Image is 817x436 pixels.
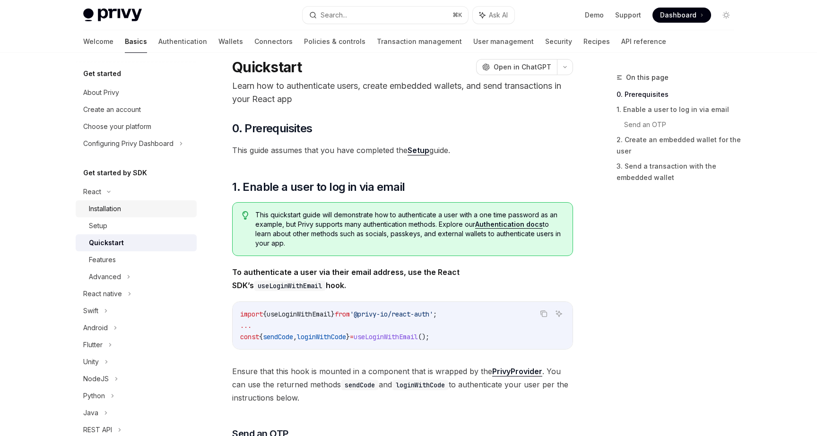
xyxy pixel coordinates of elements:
span: { [259,333,263,341]
div: Features [89,254,116,265]
a: Demo [585,10,604,20]
span: { [263,310,267,318]
a: 3. Send a transaction with the embedded wallet [617,159,741,185]
a: Send an OTP [624,117,741,132]
a: API reference [621,30,666,53]
a: User management [473,30,534,53]
p: Learn how to authenticate users, create embedded wallets, and send transactions in your React app [232,79,573,106]
a: Choose your platform [76,118,197,135]
span: useLoginWithEmail [267,310,331,318]
span: useLoginWithEmail [354,333,418,341]
a: Dashboard [652,8,711,23]
button: Toggle dark mode [719,8,734,23]
span: } [346,333,350,341]
span: On this page [626,72,669,83]
div: Search... [321,9,347,21]
code: sendCode [341,380,379,390]
span: This quickstart guide will demonstrate how to authenticate a user with a one time password as an ... [255,210,563,248]
a: Wallets [218,30,243,53]
span: Ensure that this hook is mounted in a component that is wrapped by the . You can use the returned... [232,365,573,404]
a: PrivyProvider [492,367,542,376]
strong: To authenticate a user via their email address, use the React SDK’s hook. [232,267,460,290]
span: import [240,310,263,318]
a: Security [545,30,572,53]
a: Policies & controls [304,30,365,53]
span: , [293,333,297,341]
a: 1. Enable a user to log in via email [617,102,741,117]
a: About Privy [76,84,197,101]
div: Java [83,407,98,419]
div: Android [83,322,108,333]
div: Python [83,390,105,402]
img: light logo [83,9,142,22]
div: NodeJS [83,373,109,385]
a: Basics [125,30,147,53]
div: React native [83,288,122,299]
a: 2. Create an embedded wallet for the user [617,132,741,159]
div: Unity [83,356,99,368]
a: Quickstart [76,234,197,251]
span: sendCode [263,333,293,341]
div: Choose your platform [83,121,151,132]
a: Recipes [583,30,610,53]
h1: Quickstart [232,59,302,76]
button: Copy the contents from the code block [538,308,550,320]
div: Configuring Privy Dashboard [83,138,174,149]
span: This guide assumes that you have completed the guide. [232,144,573,157]
div: Swift [83,305,98,316]
div: Setup [89,220,107,231]
a: Authentication docs [475,220,543,229]
a: Setup [76,217,197,234]
svg: Tip [242,211,249,220]
div: Create an account [83,104,141,115]
div: Installation [89,203,121,214]
code: loginWithCode [392,380,449,390]
a: Connectors [254,30,293,53]
span: 0. Prerequisites [232,121,312,136]
code: useLoginWithEmail [254,281,326,291]
span: const [240,333,259,341]
span: = [350,333,354,341]
a: Setup [408,145,429,155]
span: ; [433,310,437,318]
span: from [335,310,350,318]
span: ... [240,321,252,330]
span: } [331,310,335,318]
div: Flutter [83,339,103,351]
button: Open in ChatGPT [476,59,557,75]
span: Open in ChatGPT [494,62,551,72]
span: ⌘ K [452,11,462,19]
span: loginWithCode [297,333,346,341]
div: About Privy [83,87,119,98]
a: Create an account [76,101,197,118]
span: '@privy-io/react-auth' [350,310,433,318]
div: React [83,186,101,197]
a: Support [615,10,641,20]
h5: Get started by SDK [83,167,147,179]
div: REST API [83,424,112,436]
span: Ask AI [489,10,508,20]
span: Dashboard [660,10,696,20]
a: 0. Prerequisites [617,87,741,102]
div: Quickstart [89,237,124,248]
span: 1. Enable a user to log in via email [232,180,405,195]
button: Ask AI [473,7,514,24]
button: Ask AI [553,308,565,320]
a: Features [76,251,197,268]
button: Search...⌘K [303,7,468,24]
a: Installation [76,200,197,217]
h5: Get started [83,68,121,79]
span: (); [418,333,429,341]
a: Transaction management [377,30,462,53]
a: Welcome [83,30,113,53]
a: Authentication [158,30,207,53]
div: Advanced [89,271,121,282]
